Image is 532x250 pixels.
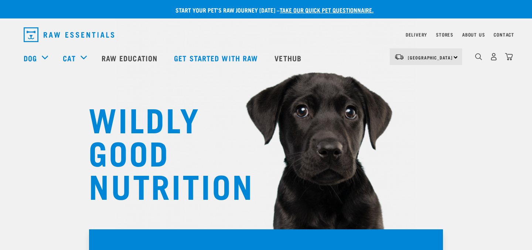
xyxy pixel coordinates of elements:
img: van-moving.png [394,54,404,60]
nav: dropdown navigation [18,24,514,45]
img: home-icon-1@2x.png [475,53,482,60]
a: Vethub [267,43,311,73]
img: Raw Essentials Logo [24,27,114,42]
a: Contact [494,33,514,36]
a: Stores [436,33,453,36]
span: [GEOGRAPHIC_DATA] [408,56,453,59]
a: Dog [24,52,37,64]
a: take our quick pet questionnaire. [280,8,374,11]
a: Get started with Raw [167,43,267,73]
a: About Us [462,33,485,36]
h1: WILDLY GOOD NUTRITION [89,102,236,201]
a: Raw Education [94,43,167,73]
a: Delivery [406,33,427,36]
img: home-icon@2x.png [505,53,513,61]
img: user.png [490,53,498,61]
a: Cat [63,52,75,64]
